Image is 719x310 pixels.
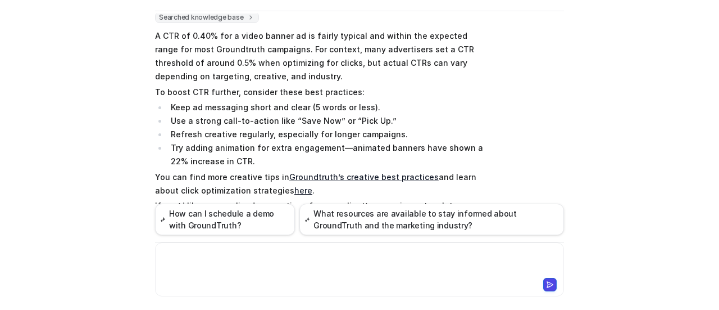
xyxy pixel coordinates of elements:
[155,86,484,99] p: To boost CTR further, consider these best practices:
[167,141,484,168] li: Try adding animation for extra engagement—animated banners have shown a 22% increase in CTR.
[167,114,484,128] li: Use a strong call-to-action like “Save Now” or “Pick Up.”
[299,204,564,235] button: What resources are available to stay informed about GroundTruth and the marketing industry?
[167,128,484,141] li: Refresh creative regularly, especially for longer campaigns.
[289,172,439,182] a: Groundtruth’s creative best practices
[155,29,484,83] p: A CTR of 0.40% for a video banner ad is fairly typical and within the expected range for most Gro...
[155,170,484,197] p: You can find more creative tips in and learn about click optimization strategies .
[155,12,259,23] span: Searched knowledge base
[294,186,312,195] a: here
[167,101,484,114] li: Keep ad messaging short and clear (5 words or less).
[155,199,484,226] p: If you’d like personalized suggestions for your client’s campaign setup, let me know!
[155,204,295,235] button: How can I schedule a demo with GroundTruth?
